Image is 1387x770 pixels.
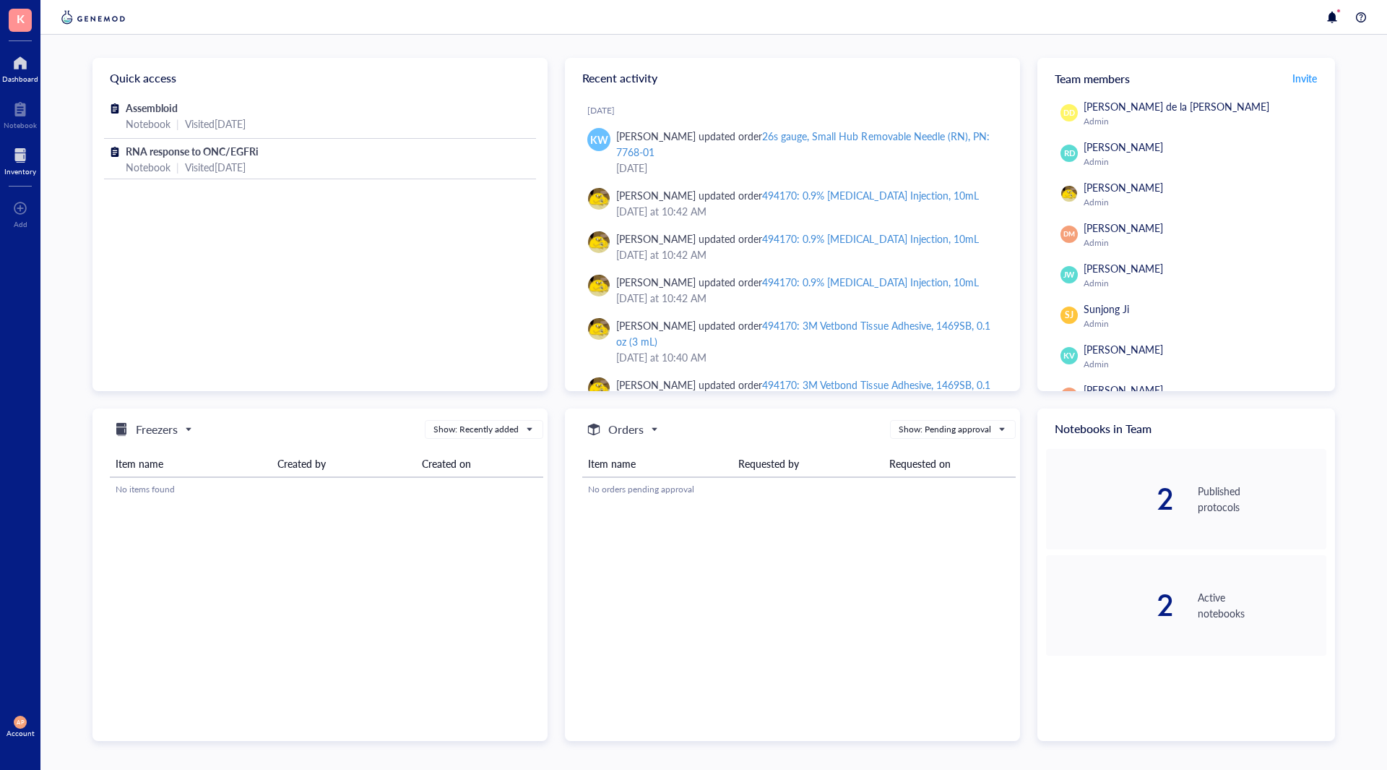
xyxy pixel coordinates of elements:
div: Add [14,220,27,228]
span: [PERSON_NAME] [1084,382,1163,397]
span: KV [1063,350,1074,362]
th: Item name [582,450,733,477]
h5: Orders [608,421,644,438]
span: DD [1063,107,1075,119]
div: Active notebooks [1198,589,1326,621]
th: Requested by [733,450,883,477]
div: [DATE] [616,160,997,176]
div: Show: Pending approval [899,423,991,436]
a: Dashboard [2,51,38,83]
span: DM [1063,229,1075,239]
div: Published protocols [1198,483,1326,515]
div: Admin [1084,197,1321,208]
img: genemod-logo [58,9,129,26]
div: No items found [116,483,537,496]
div: Admin [1084,156,1321,168]
span: [PERSON_NAME] [1084,140,1163,154]
a: [PERSON_NAME] updated order494170: 0.9% [MEDICAL_DATA] Injection, 10mL[DATE] at 10:42 AM [576,268,1008,312]
div: [DATE] at 10:42 AM [616,203,997,219]
div: Team members [1037,58,1335,98]
span: AP [17,719,24,725]
div: | [176,116,179,132]
div: [DATE] [587,105,1008,116]
div: Notebooks in Team [1037,408,1335,449]
span: Assembloid [126,100,178,115]
div: Notebook [126,116,170,132]
div: [PERSON_NAME] updated order [616,187,979,203]
div: Admin [1084,278,1321,289]
div: No orders pending approval [588,483,1010,496]
div: [DATE] at 10:42 AM [616,247,997,262]
div: Visited [DATE] [185,116,246,132]
a: KW[PERSON_NAME] updated order26s gauge, Small Hub Removable Needle (RN), PN: 7768-01[DATE] [576,122,1008,181]
span: AP [1064,390,1075,403]
div: Admin [1084,318,1321,330]
span: KW [590,132,608,147]
a: [PERSON_NAME] updated order494170: 0.9% [MEDICAL_DATA] Injection, 10mL[DATE] at 10:42 AM [576,181,1008,225]
div: Show: Recently added [433,423,519,436]
div: Quick access [92,58,548,98]
span: RD [1063,147,1075,160]
span: [PERSON_NAME] [1084,261,1163,275]
img: da48f3c6-a43e-4a2d-aade-5eac0d93827f.jpeg [588,275,610,296]
img: da48f3c6-a43e-4a2d-aade-5eac0d93827f.jpeg [588,318,610,340]
span: [PERSON_NAME] [1084,221,1163,235]
button: Invite [1292,67,1318,90]
img: da48f3c6-a43e-4a2d-aade-5eac0d93827f.jpeg [588,188,610,210]
img: da48f3c6-a43e-4a2d-aade-5eac0d93827f.jpeg [588,231,610,253]
div: [DATE] at 10:42 AM [616,290,997,306]
div: 494170: 0.9% [MEDICAL_DATA] Injection, 10mL [762,275,978,289]
div: 494170: 3M Vetbond Tissue Adhesive, 1469SB, 0.1 oz (3 mL) [616,318,990,348]
div: Inventory [4,167,36,176]
span: Sunjong Ji [1084,301,1129,316]
div: [PERSON_NAME] updated order [616,231,979,247]
h5: Freezers [136,421,178,438]
div: [PERSON_NAME] updated order [616,274,979,290]
span: K [17,9,25,27]
div: Visited [DATE] [185,159,246,175]
a: Inventory [4,144,36,176]
img: da48f3c6-a43e-4a2d-aade-5eac0d93827f.jpeg [1061,186,1077,202]
a: [PERSON_NAME] updated order494170: 0.9% [MEDICAL_DATA] Injection, 10mL[DATE] at 10:42 AM [576,225,1008,268]
span: RNA response to ONC/EGFRi [126,144,259,158]
span: SJ [1065,309,1073,322]
span: JW [1063,269,1075,281]
div: [PERSON_NAME] updated order [616,317,997,349]
div: Admin [1084,359,1321,370]
th: Created by [272,450,416,477]
div: Admin [1084,116,1321,127]
div: Admin [1084,237,1321,249]
th: Item name [110,450,272,477]
div: | [176,159,179,175]
a: [PERSON_NAME] updated order494170: 3M Vetbond Tissue Adhesive, 1469SB, 0.1 oz (3 mL)[DATE] at 10:... [576,312,1008,371]
div: [PERSON_NAME] updated order [616,128,997,160]
span: [PERSON_NAME] [1084,342,1163,356]
div: 494170: 0.9% [MEDICAL_DATA] Injection, 10mL [762,231,978,246]
span: [PERSON_NAME] de la [PERSON_NAME] [1084,99,1269,114]
th: Requested on [883,450,1016,477]
div: 2 [1046,484,1175,513]
div: [DATE] at 10:40 AM [616,349,997,365]
div: Recent activity [565,58,1020,98]
div: 2 [1046,591,1175,620]
div: Notebook [4,121,37,129]
th: Created on [416,450,543,477]
div: 494170: 0.9% [MEDICAL_DATA] Injection, 10mL [762,188,978,202]
div: 26s gauge, Small Hub Removable Needle (RN), PN: 7768-01 [616,129,990,159]
div: Account [7,729,35,737]
a: Notebook [4,98,37,129]
div: Notebook [126,159,170,175]
span: Invite [1292,71,1317,85]
div: Dashboard [2,74,38,83]
span: [PERSON_NAME] [1084,180,1163,194]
